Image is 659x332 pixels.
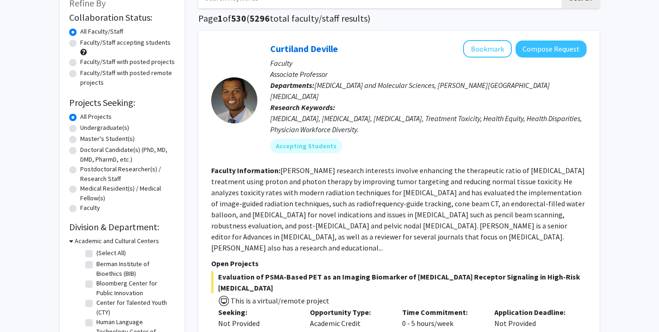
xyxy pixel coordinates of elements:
[270,103,335,112] b: Research Keywords:
[249,12,270,24] span: 5296
[96,279,173,298] label: Bloomberg Center for Public Innovation
[516,41,587,58] button: Compose Request to Curtiland Deville
[80,203,100,213] label: Faculty
[270,81,550,101] span: [MEDICAL_DATA] and Molecular Sciences, [PERSON_NAME][GEOGRAPHIC_DATA][MEDICAL_DATA]
[80,38,171,47] label: Faculty/Staff accepting students
[75,236,159,246] h3: Academic and Cultural Centers
[80,164,175,184] label: Postdoctoral Researcher(s) / Research Staff
[96,259,173,279] label: Berman Institute of Bioethics (BIB)
[487,307,580,329] div: Not Provided
[80,68,175,87] label: Faculty/Staff with posted remote projects
[270,58,587,69] p: Faculty
[218,12,223,24] span: 1
[198,13,600,24] h1: Page of ( total faculty/staff results)
[211,271,587,293] span: Evaluation of PSMA-Based PET as an Imaging Biomarker of [MEDICAL_DATA] Receptor Signaling in High...
[270,43,338,54] a: Curtiland Deville
[80,145,175,164] label: Doctoral Candidate(s) (PhD, MD, DMD, PharmD, etc.)
[230,296,329,305] span: This is a virtual/remote project
[211,166,585,252] fg-read-more: [PERSON_NAME] research interests involve enhancing the therapeutic ratio of [MEDICAL_DATA] treatm...
[270,81,315,90] b: Departments:
[96,298,173,317] label: Center for Talented Youth (CTY)
[494,307,573,318] p: Application Deadline:
[303,307,395,329] div: Academic Credit
[69,12,175,23] h2: Collaboration Status:
[96,248,126,258] label: (Select All)
[80,112,112,122] label: All Projects
[310,307,388,318] p: Opportunity Type:
[218,307,297,318] p: Seeking:
[69,221,175,233] h2: Division & Department:
[218,318,297,329] div: Not Provided
[80,134,135,144] label: Master's Student(s)
[402,307,481,318] p: Time Commitment:
[395,307,487,329] div: 0 - 5 hours/week
[270,69,587,80] p: Associate Professor
[80,184,175,203] label: Medical Resident(s) / Medical Fellow(s)
[80,123,129,133] label: Undergraduate(s)
[211,258,587,269] p: Open Projects
[463,40,512,58] button: Add Curtiland Deville to Bookmarks
[270,139,342,153] mat-chip: Accepting Students
[69,97,175,108] h2: Projects Seeking:
[270,113,587,135] div: [MEDICAL_DATA], [MEDICAL_DATA], [MEDICAL_DATA], Treatment Toxicity, Health Equity, Health Dispari...
[80,27,123,36] label: All Faculty/Staff
[7,291,39,325] iframe: Chat
[80,57,175,67] label: Faculty/Staff with posted projects
[211,166,280,175] b: Faculty Information:
[231,12,246,24] span: 530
